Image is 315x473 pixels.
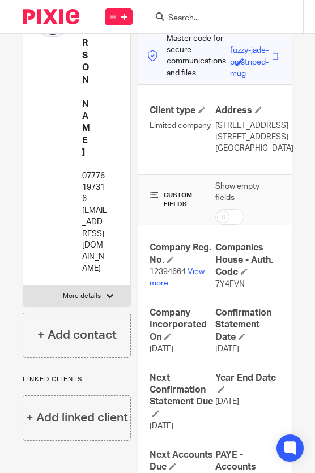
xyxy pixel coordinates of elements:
[215,398,239,406] span: [DATE]
[150,105,215,117] h4: Client type
[82,171,107,205] p: 07776 197316
[82,1,107,159] h4: [PERSON_NAME]
[230,45,269,58] div: fuzzy-jade-pinstriped-mug
[37,326,117,344] h4: + Add contact
[215,307,280,343] h4: Confirmation Statement Date
[147,33,230,79] p: Master code for secure communications and files
[215,372,280,397] h4: Year End Date
[150,242,215,266] h4: Company Reg. No.
[215,345,239,353] span: [DATE]
[150,345,173,353] span: [DATE]
[26,409,128,427] h4: + Add linked client
[63,292,101,301] p: More details
[215,143,280,154] p: [GEOGRAPHIC_DATA]
[23,9,79,24] img: Pixie
[215,131,280,143] p: [STREET_ADDRESS]
[215,280,245,288] span: 7Y4FVN
[150,307,215,343] h4: Company Incorporated On
[150,372,215,421] h4: Next Confirmation Statement Due
[150,268,186,276] span: 12394664
[23,375,131,384] p: Linked clients
[215,181,275,204] label: Show empty fields
[215,105,280,117] h4: Address
[167,14,269,24] input: Search
[150,422,173,430] span: [DATE]
[215,120,280,131] p: [STREET_ADDRESS]
[150,191,215,209] h4: CUSTOM FIELDS
[82,205,107,274] p: [EMAIL_ADDRESS][DOMAIN_NAME]
[150,120,215,131] p: Limited company
[215,242,280,278] h4: Companies House - Auth. Code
